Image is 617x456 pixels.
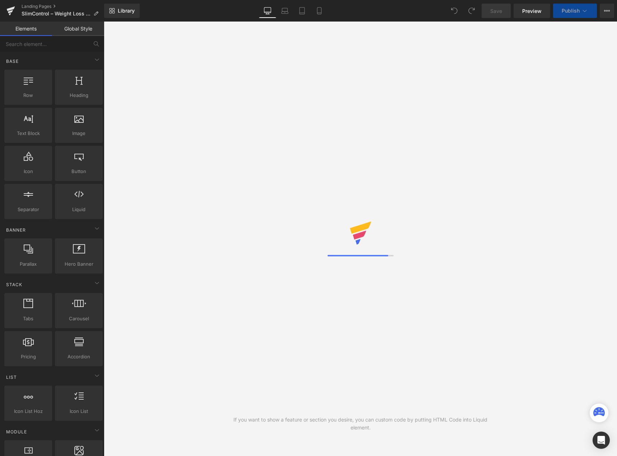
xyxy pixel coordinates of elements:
span: Liquid [57,206,101,213]
span: Preview [522,7,542,15]
span: Parallax [6,260,50,268]
span: Carousel [57,315,101,322]
span: Image [57,130,101,137]
span: Banner [5,227,27,233]
span: SlimControl – Weight Loss Made Easy [22,11,91,17]
span: List [5,374,18,381]
a: Tablet [293,4,311,18]
a: New Library [104,4,140,18]
a: Desktop [259,4,276,18]
a: Preview [514,4,550,18]
div: Open Intercom Messenger [593,432,610,449]
span: Hero Banner [57,260,101,268]
span: Publish [562,8,580,14]
span: Button [57,168,101,175]
span: Heading [57,92,101,99]
span: Library [118,8,135,14]
span: Tabs [6,315,50,322]
span: Icon List [57,408,101,415]
span: Pricing [6,353,50,360]
span: Accordion [57,353,101,360]
span: Icon List Hoz [6,408,50,415]
span: Icon [6,168,50,175]
span: Stack [5,281,23,288]
button: Redo [464,4,479,18]
a: Global Style [52,22,104,36]
span: Module [5,428,28,435]
span: Row [6,92,50,99]
span: Base [5,58,19,65]
a: Landing Pages [22,4,104,9]
a: Mobile [311,4,328,18]
button: Undo [447,4,461,18]
button: Publish [553,4,597,18]
span: Save [490,7,502,15]
a: Laptop [276,4,293,18]
span: Separator [6,206,50,213]
button: More [600,4,614,18]
span: Text Block [6,130,50,137]
div: If you want to show a feature or section you desire, you can custom code by putting HTML Code int... [232,416,489,432]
